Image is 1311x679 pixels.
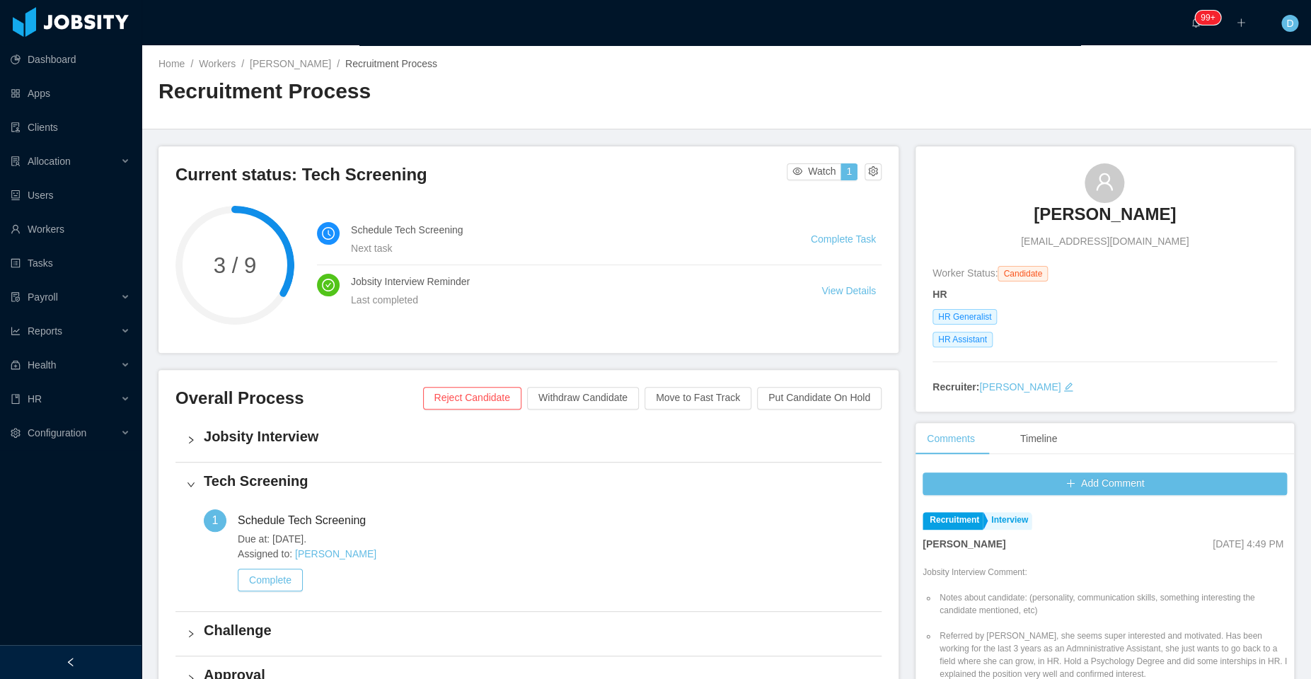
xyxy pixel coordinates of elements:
[932,289,947,300] strong: HR
[1195,11,1220,25] sup: 332
[1236,18,1246,28] i: icon: plus
[351,274,787,289] h4: Jobsity Interview Reminder
[923,538,1005,550] strong: [PERSON_NAME]
[984,512,1032,530] a: Interview
[11,360,21,370] i: icon: medicine-box
[351,292,787,308] div: Last completed
[1063,382,1073,392] i: icon: edit
[1213,538,1283,550] span: [DATE] 4:49 PM
[11,428,21,438] i: icon: setting
[187,629,195,638] i: icon: right
[11,292,21,302] i: icon: file-protect
[322,227,335,240] i: icon: clock-circle
[932,267,998,279] span: Worker Status:
[11,181,130,209] a: icon: robotUsers
[28,325,62,337] span: Reports
[238,547,529,562] span: Assigned to:
[11,249,130,277] a: icon: profileTasks
[175,163,787,186] h3: Current status: Tech Screening
[175,612,882,656] div: icon: rightChallenge
[351,240,777,256] div: Next task
[865,163,882,180] button: icon: setting
[932,309,997,325] span: HR Generalist
[1286,15,1293,32] span: D
[175,387,423,410] h3: Overall Process
[11,45,130,74] a: icon: pie-chartDashboard
[28,427,86,439] span: Configuration
[337,58,340,69] span: /
[1009,423,1068,455] div: Timeline
[28,156,71,167] span: Allocation
[204,620,870,640] h4: Challenge
[241,58,244,69] span: /
[158,77,727,106] h2: Recruitment Process
[295,548,376,559] a: [PERSON_NAME]
[1034,203,1176,234] a: [PERSON_NAME]
[787,163,841,180] button: icon: eyeWatch
[923,472,1287,495] button: icon: plusAdd Comment
[979,381,1061,393] a: [PERSON_NAME]
[345,58,437,69] span: Recruitment Process
[175,254,294,276] span: 3 / 9
[28,291,58,303] span: Payroll
[645,387,751,410] button: Move to Fast Track
[322,279,335,291] i: icon: check-circle
[11,326,21,336] i: icon: line-chart
[932,332,993,347] span: HR Assistant
[238,569,303,591] button: Complete
[238,509,377,532] div: Schedule Tech Screening
[1095,172,1114,192] i: icon: user
[212,514,219,526] span: 1
[11,79,130,108] a: icon: appstoreApps
[937,591,1287,617] li: Notes about candidate: (personality, communication skills, something interesting the candidate me...
[175,463,882,506] div: icon: rightTech Screening
[250,58,331,69] a: [PERSON_NAME]
[204,471,870,491] h4: Tech Screening
[923,512,983,530] a: Recruitment
[998,266,1048,282] span: Candidate
[11,394,21,404] i: icon: book
[1021,234,1189,249] span: [EMAIL_ADDRESS][DOMAIN_NAME]
[11,113,130,141] a: icon: auditClients
[423,387,521,410] button: Reject Candidate
[238,532,529,547] span: Due at: [DATE].
[11,215,130,243] a: icon: userWorkers
[527,387,639,410] button: Withdraw Candidate
[757,387,882,410] button: Put Candidate On Hold
[204,426,870,446] h4: Jobsity Interview
[28,393,42,405] span: HR
[916,423,986,455] div: Comments
[351,222,777,238] h4: Schedule Tech Screening
[11,156,21,166] i: icon: solution
[1034,203,1176,226] h3: [PERSON_NAME]
[811,233,876,245] a: Complete Task
[28,359,56,371] span: Health
[187,480,195,489] i: icon: right
[199,58,236,69] a: Workers
[1191,18,1201,28] i: icon: bell
[190,58,193,69] span: /
[158,58,185,69] a: Home
[841,163,857,180] button: 1
[187,436,195,444] i: icon: right
[238,574,303,586] a: Complete
[932,381,979,393] strong: Recruiter:
[175,418,882,462] div: icon: rightJobsity Interview
[821,285,876,296] a: View Details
